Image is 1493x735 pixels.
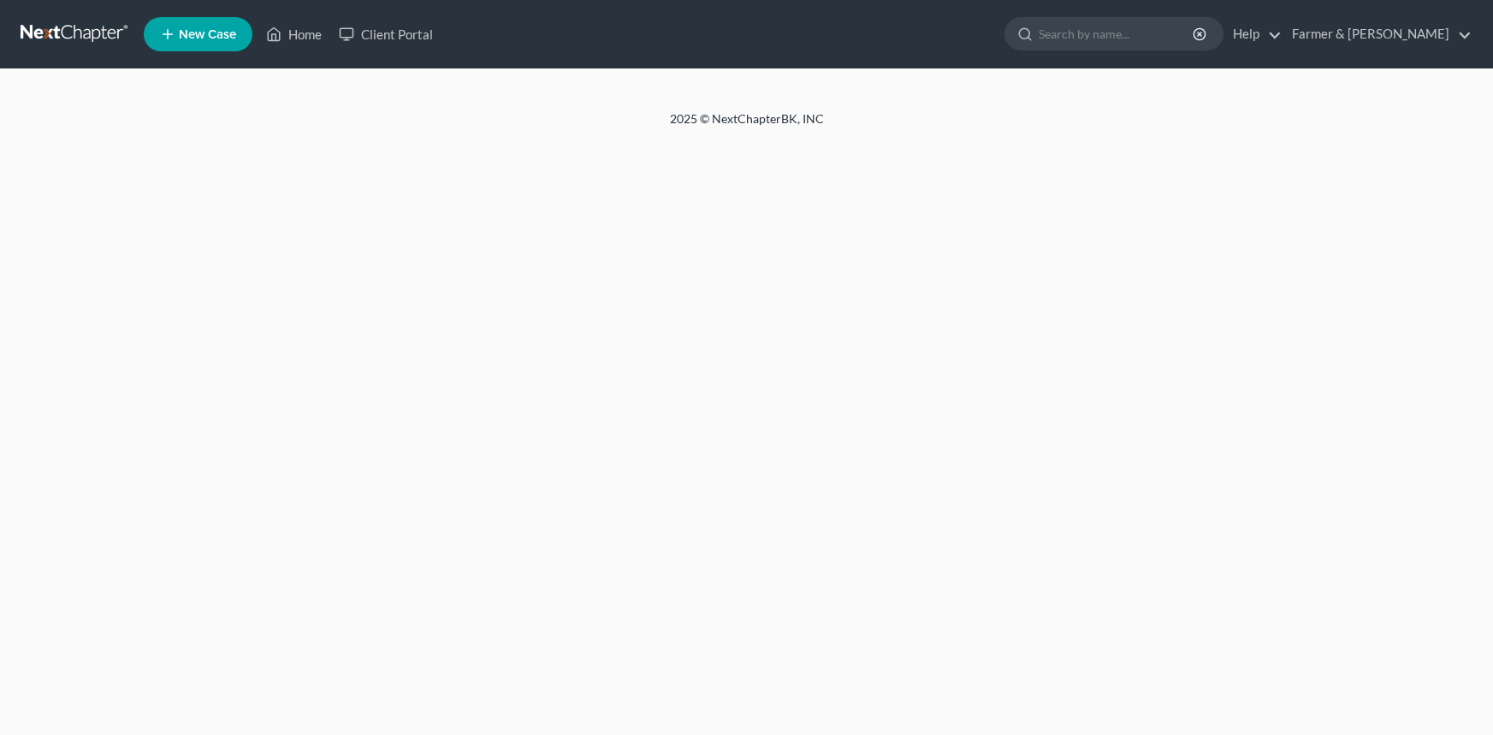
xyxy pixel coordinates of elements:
a: Farmer & [PERSON_NAME] [1283,19,1472,50]
div: 2025 © NextChapterBK, INC [259,110,1235,141]
span: New Case [179,28,236,41]
input: Search by name... [1039,18,1195,50]
a: Client Portal [330,19,441,50]
a: Help [1224,19,1282,50]
a: Home [258,19,330,50]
